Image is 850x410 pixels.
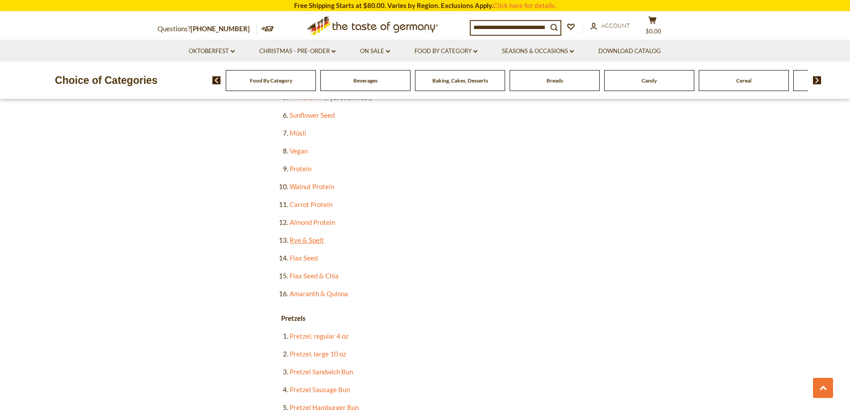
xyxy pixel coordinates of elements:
[547,77,563,84] a: Breads
[191,25,250,33] a: [PHONE_NUMBER]
[290,350,346,358] a: Pretzel, large 10 oz
[250,77,292,84] a: Food By Category
[590,21,630,31] a: Account
[281,314,306,322] strong: Pretzels
[290,236,324,244] a: Rye & Spelt
[502,46,574,56] a: Seasons & Occasions
[290,147,308,155] a: Vegan
[642,77,657,84] a: Candy
[290,272,339,280] a: Flax Seed & Chia
[290,368,353,376] a: Pretzel Sandwich Bun
[290,165,311,173] a: Protein
[290,200,332,208] a: Carrot Protein
[158,23,257,35] p: Questions?
[290,111,335,119] a: Sunflower Seed
[290,290,348,298] a: Amaranth & Quinoa
[290,254,318,262] a: Flax Seed
[290,129,306,137] a: Müsli
[432,77,488,84] a: Baking, Cakes, Desserts
[290,385,350,393] a: Pretzel Sausage Bun
[353,77,377,84] a: Beverages
[290,332,348,340] a: Pretzel, regular 4 oz
[813,76,821,84] img: next arrow
[290,93,325,101] a: Three Grain
[360,46,390,56] a: On Sale
[493,1,556,9] a: Click here for details.
[259,46,336,56] a: Christmas - PRE-ORDER
[639,16,666,38] button: $0.00
[415,46,477,56] a: Food By Category
[646,28,661,35] span: $0.00
[290,218,335,226] a: Almond Protein
[736,77,751,84] a: Cereal
[601,22,630,29] span: Account
[212,76,221,84] img: previous arrow
[189,46,235,56] a: Oktoberfest
[598,46,661,56] a: Download Catalog
[290,182,334,191] a: Walnut Protein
